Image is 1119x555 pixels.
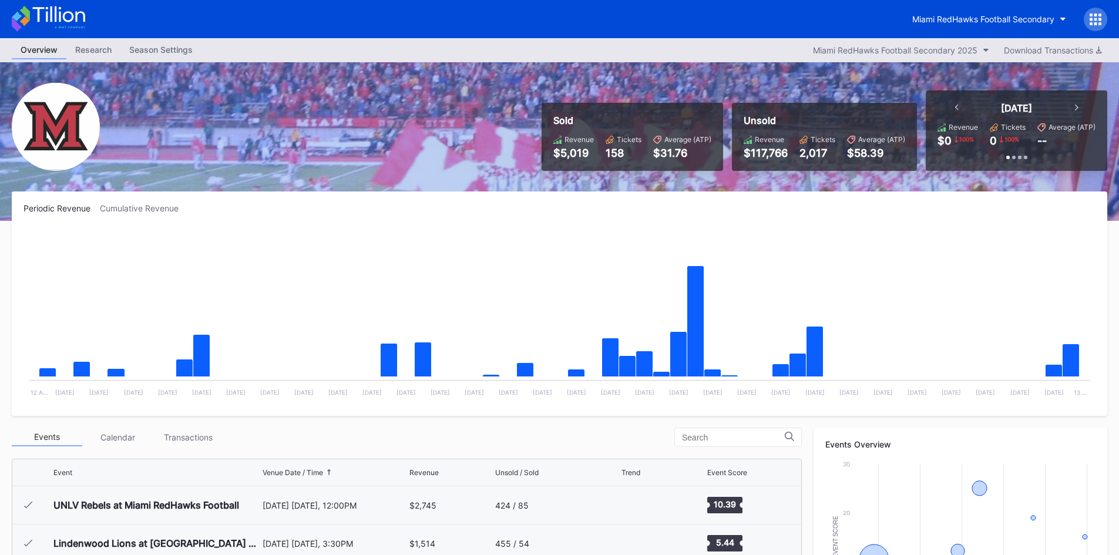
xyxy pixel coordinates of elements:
div: Lindenwood Lions at [GEOGRAPHIC_DATA] RedHawks Football [53,537,260,549]
text: [DATE] [192,389,211,396]
text: [DATE] [1010,389,1030,396]
text: [DATE] [771,389,791,396]
a: Research [66,41,120,59]
div: Miami RedHawks Football Secondary [912,14,1054,24]
div: $2,745 [409,500,436,510]
text: 13 … [1074,389,1087,396]
div: 100 % [958,134,975,144]
text: [DATE] [396,389,416,396]
div: [DATE] [DATE], 3:30PM [263,539,407,549]
text: [DATE] [635,389,654,396]
text: [DATE] [805,389,825,396]
div: Revenue [564,135,594,144]
svg: Chart title [621,490,657,520]
text: 5.44 [715,537,734,547]
img: Miami_RedHawks_Football_Secondary.png [12,83,100,171]
div: [DATE] [1001,102,1032,114]
text: 20 [843,509,850,516]
div: Average (ATP) [664,135,711,144]
div: Cumulative Revenue [100,203,188,213]
div: Tickets [1001,123,1026,132]
text: [DATE] [908,389,927,396]
div: Events Overview [825,439,1096,449]
text: [DATE] [260,389,280,396]
div: Calendar [82,428,153,446]
div: UNLV Rebels at Miami RedHawks Football [53,499,239,511]
text: [DATE] [839,389,859,396]
div: 2,017 [799,147,835,159]
div: Periodic Revenue [23,203,100,213]
div: Tickets [617,135,641,144]
div: Revenue [949,123,978,132]
text: [DATE] [873,389,893,396]
text: [DATE] [669,389,688,396]
div: Venue Date / Time [263,468,323,477]
div: 424 / 85 [495,500,529,510]
div: Average (ATP) [1049,123,1096,132]
text: 10.39 [714,499,736,509]
text: [DATE] [499,389,518,396]
text: [DATE] [703,389,723,396]
text: [DATE] [226,389,246,396]
div: $117,766 [744,147,788,159]
div: Revenue [755,135,784,144]
div: $31.76 [653,147,711,159]
div: Transactions [153,428,223,446]
button: Miami RedHawks Football Secondary [903,8,1075,30]
text: [DATE] [362,389,382,396]
text: [DATE] [737,389,757,396]
text: [DATE] [89,389,109,396]
div: Trend [621,468,640,477]
div: Download Transactions [1004,45,1101,55]
text: [DATE] [328,389,348,396]
div: $58.39 [847,147,905,159]
div: $5,019 [553,147,594,159]
div: 158 [606,147,641,159]
div: Events [12,428,82,446]
text: 12 A… [31,389,48,396]
text: [DATE] [567,389,586,396]
svg: Chart title [23,228,1096,404]
text: [DATE] [431,389,450,396]
text: [DATE] [533,389,552,396]
text: [DATE] [976,389,995,396]
div: $0 [937,134,952,147]
div: Tickets [811,135,835,144]
div: 0 [990,134,997,147]
text: [DATE] [124,389,143,396]
text: [DATE] [942,389,961,396]
div: Miami RedHawks Football Secondary 2025 [813,45,977,55]
text: 30 [843,460,850,467]
div: Sold [553,115,711,126]
div: Unsold / Sold [495,468,539,477]
div: -- [1037,134,1047,147]
div: $1,514 [409,539,435,549]
div: Unsold [744,115,905,126]
div: Research [66,41,120,58]
input: Search [682,433,785,442]
a: Overview [12,41,66,59]
text: [DATE] [294,389,314,396]
button: Miami RedHawks Football Secondary 2025 [807,42,995,58]
div: Season Settings [120,41,201,58]
a: Season Settings [120,41,201,59]
text: [DATE] [1044,389,1064,396]
text: [DATE] [601,389,620,396]
div: 455 / 54 [495,539,529,549]
div: Event [53,468,72,477]
text: [DATE] [158,389,177,396]
div: Average (ATP) [858,135,905,144]
text: [DATE] [55,389,75,396]
div: Event Score [707,468,747,477]
div: 100 % [1003,134,1020,144]
div: Revenue [409,468,439,477]
div: [DATE] [DATE], 12:00PM [263,500,407,510]
text: [DATE] [465,389,484,396]
button: Download Transactions [998,42,1107,58]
